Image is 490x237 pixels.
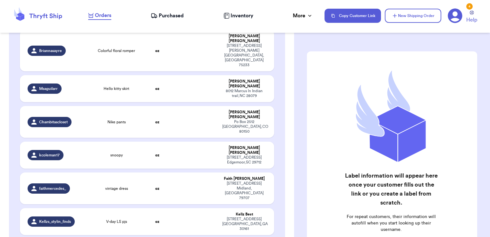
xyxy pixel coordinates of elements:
span: Chambitascloset [39,119,68,125]
span: Purchased [159,12,184,20]
button: Copy Customer Link [325,9,381,23]
div: More [293,12,313,20]
span: Briannasayre [39,48,62,53]
strong: oz [155,220,159,224]
span: snoopy [110,153,123,158]
h2: Label information will appear here once your customer fills out the link or you create a label fr... [344,171,439,207]
span: vintage dress [105,186,128,191]
span: Msaguilarr [39,86,58,91]
div: [STREET_ADDRESS][PERSON_NAME] [GEOGRAPHIC_DATA] , [GEOGRAPHIC_DATA] 75233 [222,43,267,67]
span: kcoleman17 [39,153,60,158]
div: Kellz Best [222,212,267,217]
strong: oz [155,87,159,91]
strong: oz [155,120,159,124]
div: [PERSON_NAME] [PERSON_NAME] [222,34,267,43]
span: Inventory [231,12,253,20]
div: [STREET_ADDRESS] Edgemoor , SC 29712 [222,155,267,165]
span: Help [466,16,477,24]
strong: oz [155,153,159,157]
span: Orders [95,12,111,19]
div: [STREET_ADDRESS] Midland , [GEOGRAPHIC_DATA] 79707 [222,181,267,200]
div: 4 [466,3,473,10]
div: [PERSON_NAME] [PERSON_NAME] [222,110,267,119]
p: For repeat customers, their information will autofill when you start looking up their username. [344,214,439,233]
strong: oz [155,49,159,53]
div: Po Box 2512 [GEOGRAPHIC_DATA] , CO 80150 [222,119,267,134]
a: Orders [88,12,111,20]
span: Kellzs_stylin_finds [39,219,71,224]
a: 4 [448,8,462,23]
a: Purchased [151,12,184,20]
span: faithmercedes_ [39,186,66,191]
span: V-day LS pjs [106,219,127,224]
div: [PERSON_NAME] [PERSON_NAME] [222,79,267,89]
div: 8012 Marcus ln Indian trail , NC 28079 [222,89,267,98]
span: Hello kitty skirt [104,86,129,91]
strong: oz [155,187,159,190]
span: Colorful floral romper [98,48,135,53]
a: Inventory [224,12,253,20]
button: New Shipping Order [385,9,441,23]
div: [PERSON_NAME] [PERSON_NAME] [222,145,267,155]
div: Faith [PERSON_NAME] [222,176,267,181]
a: Help [466,11,477,24]
div: [STREET_ADDRESS] [GEOGRAPHIC_DATA] , GA 30161 [222,217,267,231]
span: Nike pants [107,119,126,125]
